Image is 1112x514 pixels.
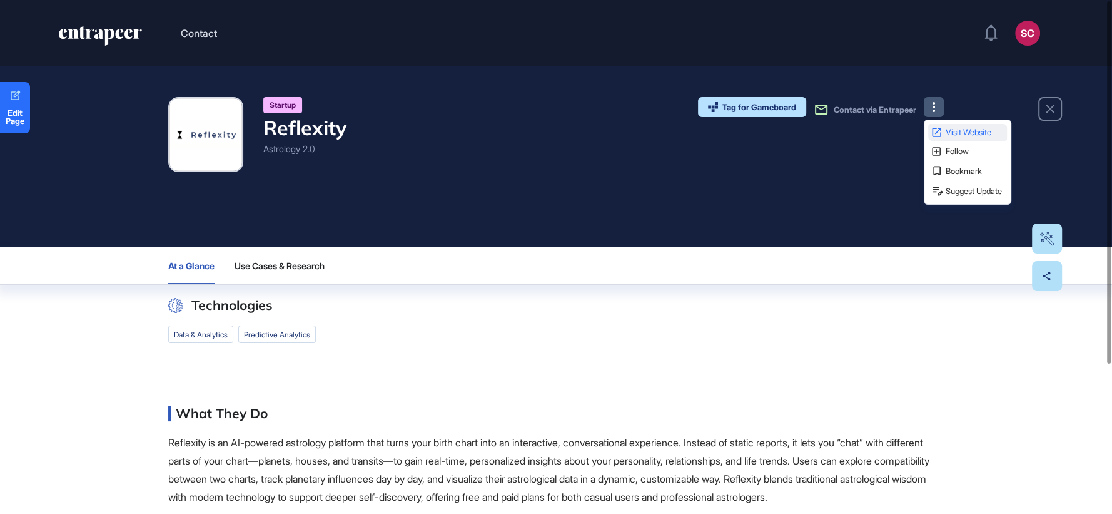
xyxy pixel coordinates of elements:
span: Follow [946,147,1004,155]
span: At a Glance [168,261,215,271]
span: Visit Website [946,128,1004,136]
span: Tag for Gameboard [722,103,796,111]
span: Use Cases & Research [235,261,325,271]
img: Reflexity-logo [170,120,241,150]
button: Contact [181,25,217,41]
span: Bookmark [946,167,1004,175]
button: At a Glance [168,247,215,284]
button: Use Cases & Research [235,247,335,284]
button: Suggest Update [928,182,1007,200]
li: data & analytics [168,326,233,343]
button: Visit WebsiteFollowBookmarkSuggest Update [924,97,944,117]
button: SC [1015,21,1040,46]
a: entrapeer-logo [58,26,143,50]
div: Startup [263,97,302,113]
h4: Reflexity [263,116,346,140]
button: Contact via Entrapeer [814,102,916,117]
h2: What They Do [176,406,268,421]
span: Suggest Update [946,187,1004,195]
div: Astrology 2.0 [263,142,346,155]
button: Follow [928,143,1007,160]
span: Contact via Entrapeer [834,105,916,115]
h2: Technologies [191,297,273,313]
button: Bookmark [928,162,1007,180]
li: Predictive Analytics [238,326,316,343]
a: Visit Website [928,124,1007,141]
p: Reflexity is an AI-powered astrology platform that turns your birth chart into an interactive, co... [168,434,944,506]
